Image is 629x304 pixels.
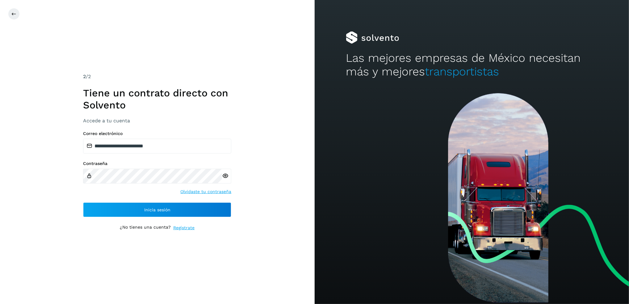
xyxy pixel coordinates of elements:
[173,225,195,231] a: Regístrate
[83,161,231,166] label: Contraseña
[425,65,499,78] span: transportistas
[83,118,231,124] h3: Accede a tu cuenta
[83,87,231,111] h1: Tiene un contrato directo con Solvento
[83,74,86,79] span: 2
[180,188,231,195] a: Olvidaste tu contraseña
[120,225,171,231] p: ¿No tienes una cuenta?
[144,208,170,212] span: Inicia sesión
[83,131,231,136] label: Correo electrónico
[83,73,231,80] div: /2
[346,51,598,79] h2: Las mejores empresas de México necesitan más y mejores
[83,202,231,217] button: Inicia sesión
